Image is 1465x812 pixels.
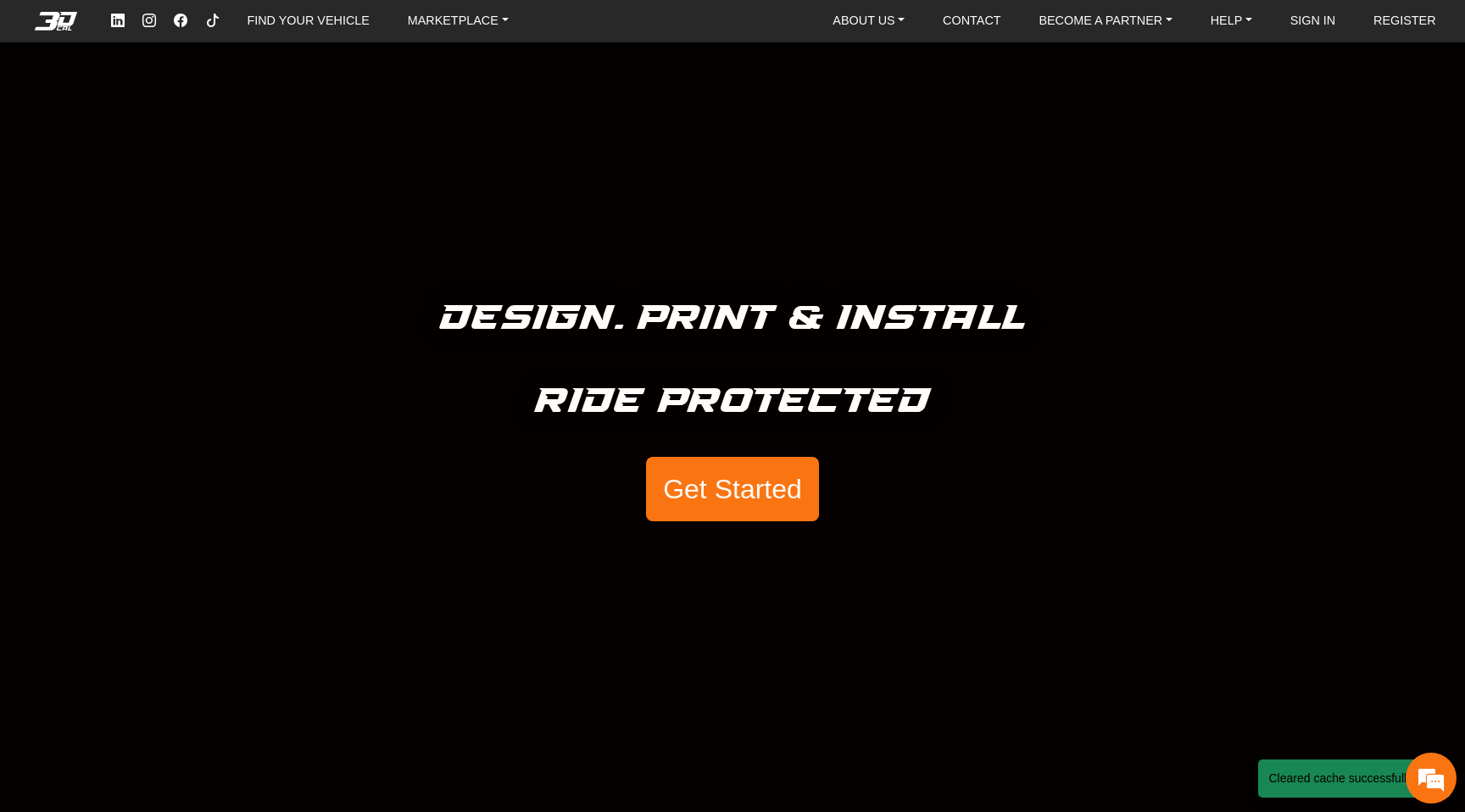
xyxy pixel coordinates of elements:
[646,457,819,521] button: Get Started
[440,291,1026,347] h5: Design. Print & Install
[1284,8,1343,34] a: SIGN IN
[826,8,911,34] a: ABOUT US
[535,374,931,430] h5: Ride Protected
[1258,759,1426,798] div: Cleared cache successfully!
[1204,8,1259,34] a: HELP
[401,8,515,34] a: MARKETPLACE
[1367,8,1443,34] a: REGISTER
[936,8,1007,34] a: CONTACT
[240,8,376,34] a: FIND YOUR VEHICLE
[1032,8,1178,34] a: BECOME A PARTNER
